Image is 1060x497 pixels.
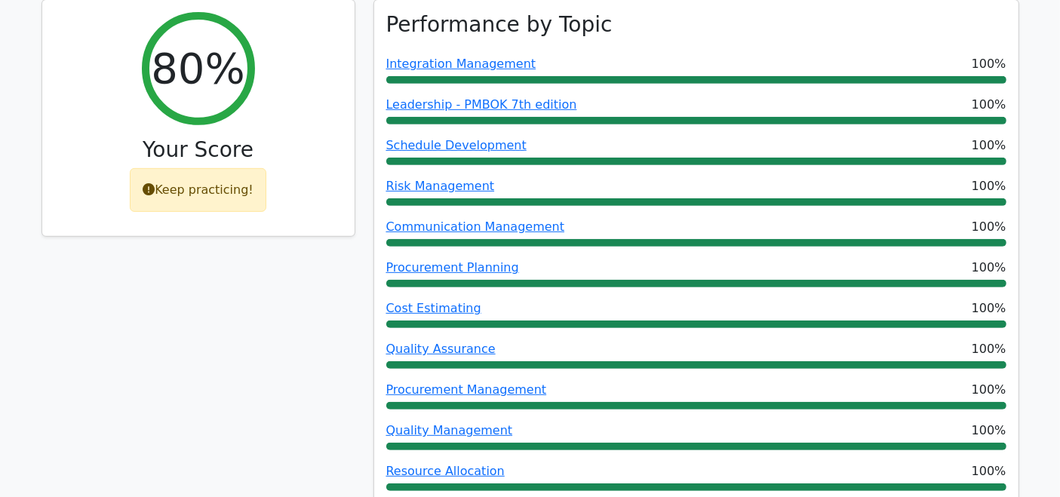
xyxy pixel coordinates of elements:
[386,423,513,437] a: Quality Management
[386,301,481,315] a: Cost Estimating
[386,138,527,152] a: Schedule Development
[386,57,536,71] a: Integration Management
[972,96,1006,114] span: 100%
[972,218,1006,236] span: 100%
[972,340,1006,358] span: 100%
[972,422,1006,440] span: 100%
[386,179,495,193] a: Risk Management
[386,260,519,275] a: Procurement Planning
[972,137,1006,155] span: 100%
[972,462,1006,480] span: 100%
[130,168,266,212] div: Keep practicing!
[386,97,577,112] a: Leadership - PMBOK 7th edition
[54,137,343,163] h3: Your Score
[386,382,547,397] a: Procurement Management
[972,259,1006,277] span: 100%
[972,55,1006,73] span: 100%
[972,381,1006,399] span: 100%
[151,43,244,94] h2: 80%
[972,299,1006,318] span: 100%
[386,219,565,234] a: Communication Management
[386,342,496,356] a: Quality Assurance
[972,177,1006,195] span: 100%
[386,12,613,38] h3: Performance by Topic
[386,464,505,478] a: Resource Allocation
